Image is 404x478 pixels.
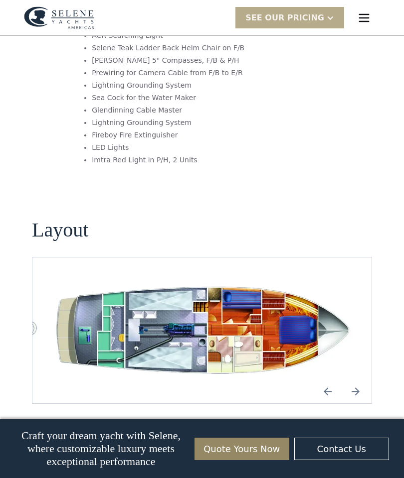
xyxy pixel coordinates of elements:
[1,363,176,372] span: We respect your time - only the good stuff, never spam.
[24,6,94,29] img: logo
[348,2,380,34] div: menu
[2,410,10,418] input: I want to subscribe to your Newsletter.Unsubscribe any time by clicking the link at the bottom of...
[32,219,88,241] h2: Layout
[92,43,324,53] li: Selene Teak Ladder Back Helm Chair on F/B
[92,155,324,165] li: Imtra Red Light in P/H, 2 Units
[13,388,121,395] strong: Yes, I'd like to receive SMS updates.
[13,412,128,419] strong: I want to subscribe to your Newsletter.
[316,379,340,403] img: icon
[235,7,344,28] div: SEE Our Pricing
[2,412,244,428] span: Unsubscribe any time by clicking the link at the bottom of any message
[344,379,368,403] a: Next slide
[344,379,368,403] img: icon
[294,438,389,460] a: Contact Us
[24,6,94,29] a: home
[195,438,289,460] a: Quote Yours Now
[15,429,187,468] p: Craft your dream yacht with Selene, where customizable luxury meets exceptional performance
[316,379,340,403] a: Previous slide
[92,80,324,91] li: Lightning Grounding System
[2,386,10,394] input: Yes, I'd like to receive SMS updates.Reply STOP to unsubscribe at any time.
[40,281,364,379] div: 4 / 5
[92,130,324,140] li: Fireboy Fire Extinguisher
[92,105,324,116] li: Glendinning Cable Master
[13,388,232,395] span: Reply STOP to unsubscribe at any time.
[1,340,240,357] span: Tick the box below to receive occasional updates, exclusive offers, and VIP access via text message.
[92,55,324,66] li: [PERSON_NAME] 5" Compasses, F/B & P/H
[92,118,324,128] li: Lightning Grounding System
[92,93,324,103] li: Sea Cock for the Water Maker
[92,68,324,78] li: Prewiring for Camera Cable from F/B to E/R
[40,281,364,379] a: open lightbox
[92,142,324,153] li: LED Lights
[245,12,324,24] div: SEE Our Pricing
